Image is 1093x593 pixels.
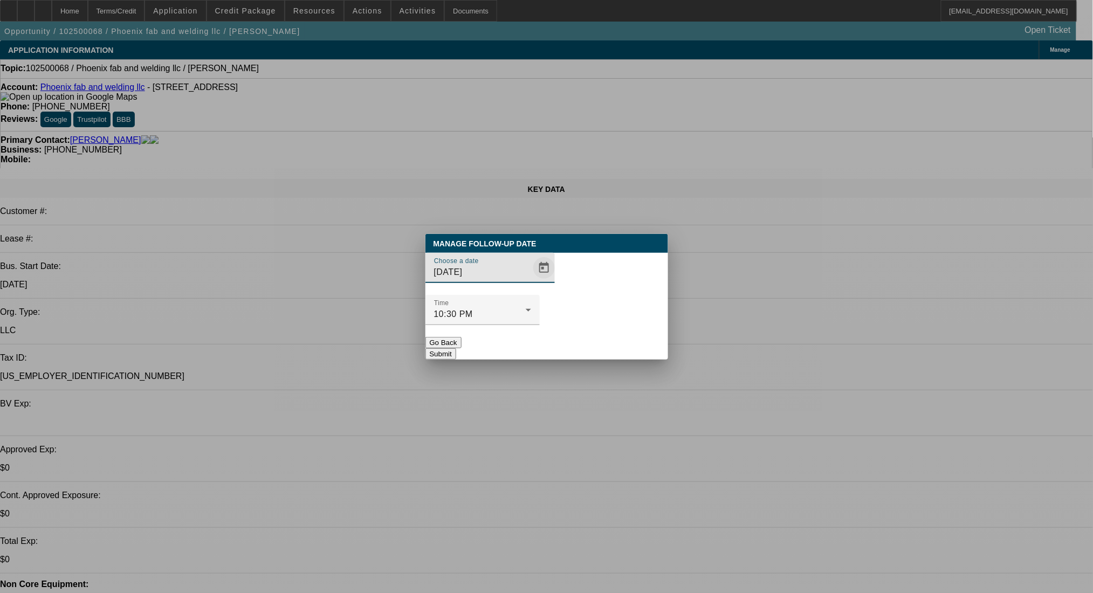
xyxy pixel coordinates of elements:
[425,348,456,360] button: Submit
[434,257,479,264] mat-label: Choose a date
[434,299,449,306] mat-label: Time
[434,239,537,248] span: Manage Follow-Up Date
[533,257,555,279] button: Open calendar
[425,337,462,348] button: Go Back
[434,309,473,319] span: 10:30 PM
